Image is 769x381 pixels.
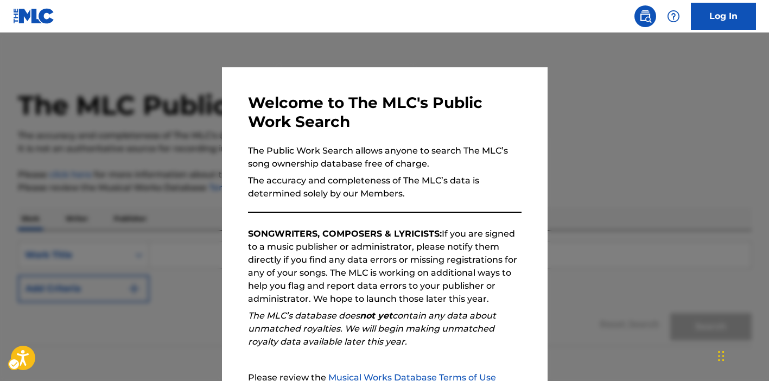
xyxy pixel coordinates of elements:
iframe: Hubspot Iframe [715,329,769,381]
strong: not yet [360,310,392,321]
p: The accuracy and completeness of The MLC’s data is determined solely by our Members. [248,174,522,200]
a: Public Search [634,5,656,27]
img: MLC Logo [13,8,55,24]
p: If you are signed to a music publisher or administrator, please notify them directly if you find ... [248,227,522,306]
em: The MLC’s database does contain any data about unmatched royalties. We will begin making unmatche... [248,310,496,347]
div: Chat Widget [715,329,769,381]
img: search [639,10,652,23]
div: Help [663,5,684,27]
img: help [667,10,680,23]
h3: Welcome to The MLC's Public Work Search [248,93,522,131]
div: Drag [718,340,724,372]
p: The Public Work Search allows anyone to search The MLC’s song ownership database free of charge. [248,144,522,170]
strong: SONGWRITERS, COMPOSERS & LYRICISTS: [248,228,442,239]
a: Log In [691,3,756,30]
